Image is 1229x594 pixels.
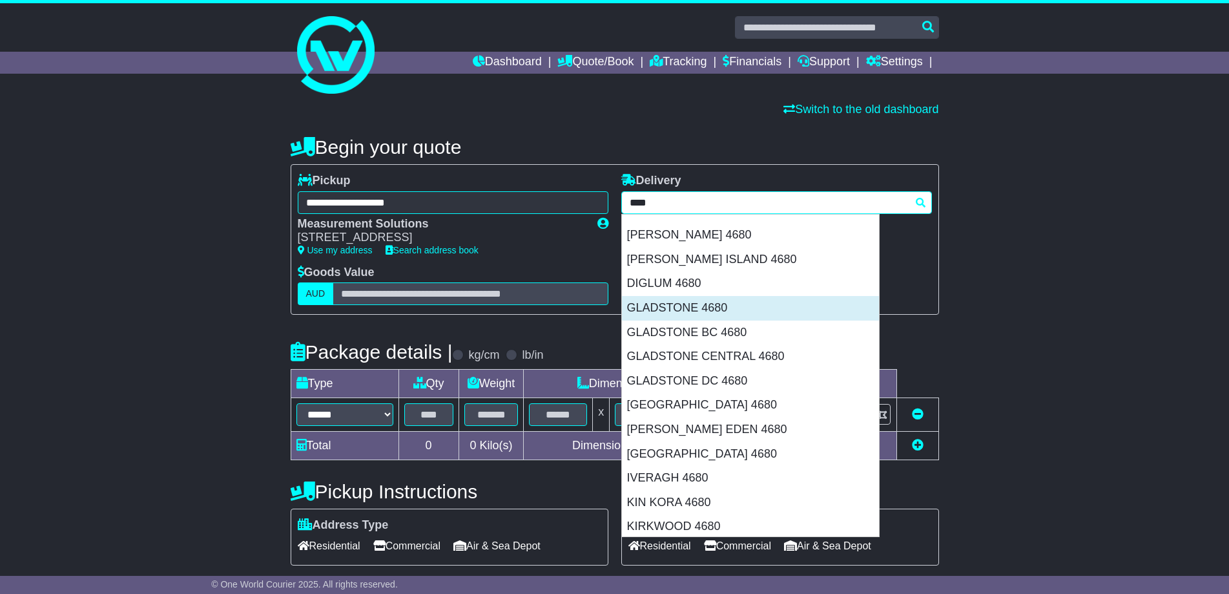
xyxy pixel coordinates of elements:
[291,370,398,398] td: Type
[470,439,476,452] span: 0
[650,52,707,74] a: Tracking
[622,491,879,515] div: KIN KORA 4680
[622,514,879,539] div: KIRKWOOD 4680
[459,432,524,460] td: Kilo(s)
[557,52,634,74] a: Quote/Book
[291,481,608,502] h4: Pickup Instructions
[522,348,543,363] label: lb/in
[622,345,879,369] div: GLADSTONE CENTRAL 4680
[298,231,584,245] div: [STREET_ADDRESS]
[621,174,681,188] label: Delivery
[622,466,879,491] div: IVERAGH 4680
[622,393,879,418] div: [GEOGRAPHIC_DATA] 4680
[723,52,781,74] a: Financials
[912,439,924,452] a: Add new item
[298,217,584,231] div: Measurement Solutions
[912,408,924,421] a: Remove this item
[298,536,360,556] span: Residential
[298,282,334,305] label: AUD
[473,52,542,74] a: Dashboard
[291,341,453,363] h4: Package details |
[453,536,541,556] span: Air & Sea Depot
[291,432,398,460] td: Total
[622,271,879,296] div: DIGLUM 4680
[593,398,610,432] td: x
[298,174,351,188] label: Pickup
[373,536,440,556] span: Commercial
[783,103,938,116] a: Switch to the old dashboard
[628,536,691,556] span: Residential
[291,136,939,158] h4: Begin your quote
[622,418,879,442] div: [PERSON_NAME] EDEN 4680
[621,191,932,214] typeahead: Please provide city
[622,248,879,272] div: [PERSON_NAME] ISLAND 4680
[386,245,479,255] a: Search address book
[459,370,524,398] td: Weight
[524,370,764,398] td: Dimensions (L x W x H)
[622,296,879,321] div: GLADSTONE 4680
[784,536,871,556] span: Air & Sea Depot
[298,518,389,533] label: Address Type
[622,442,879,467] div: [GEOGRAPHIC_DATA] 4680
[468,348,499,363] label: kg/cm
[622,369,879,394] div: GLADSTONE DC 4680
[704,536,771,556] span: Commercial
[524,432,764,460] td: Dimensions in Centimetre(s)
[398,432,459,460] td: 0
[211,579,398,589] span: © One World Courier 2025. All rights reserved.
[798,52,850,74] a: Support
[866,52,923,74] a: Settings
[298,266,375,280] label: Goods Value
[398,370,459,398] td: Qty
[298,245,373,255] a: Use my address
[622,321,879,345] div: GLADSTONE BC 4680
[622,223,879,248] div: [PERSON_NAME] 4680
